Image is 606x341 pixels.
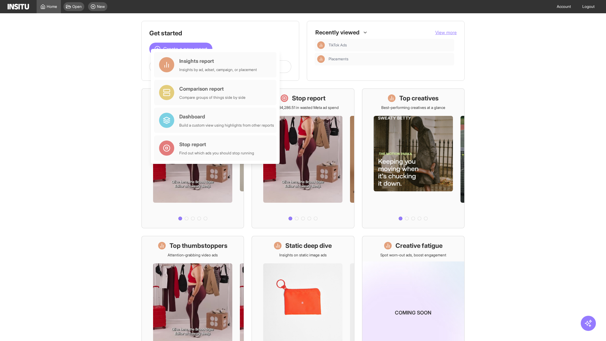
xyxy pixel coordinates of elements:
[163,45,207,53] span: Create a new report
[285,241,332,250] h1: Static deep dive
[179,67,257,72] div: Insights by ad, adset, campaign, or placement
[279,253,327,258] p: Insights on static image ads
[381,105,445,110] p: Best-performing creatives at a glance
[329,57,452,62] span: Placements
[317,55,325,63] div: Insights
[149,43,212,55] button: Create a new report
[329,43,347,48] span: TikTok Ads
[329,57,348,62] span: Placements
[72,4,82,9] span: Open
[317,41,325,49] div: Insights
[179,151,254,156] div: Find out which ads you should stop running
[362,88,465,228] a: Top creativesBest-performing creatives at a glance
[141,88,244,228] a: What's live nowSee all active ads instantly
[179,123,274,128] div: Build a custom view using highlights from other reports
[435,30,457,35] span: View more
[97,4,105,9] span: New
[149,29,291,38] h1: Get started
[435,29,457,36] button: View more
[179,141,254,148] div: Stop report
[179,57,257,65] div: Insights report
[8,4,29,9] img: Logo
[168,253,218,258] p: Attention-grabbing video ads
[179,95,246,100] div: Compare groups of things side by side
[179,85,246,93] div: Comparison report
[252,88,354,228] a: Stop reportSave £34,286.51 in wasted Meta ad spend
[329,43,452,48] span: TikTok Ads
[47,4,57,9] span: Home
[292,94,325,103] h1: Stop report
[179,113,274,120] div: Dashboard
[267,105,339,110] p: Save £34,286.51 in wasted Meta ad spend
[399,94,439,103] h1: Top creatives
[169,241,228,250] h1: Top thumbstoppers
